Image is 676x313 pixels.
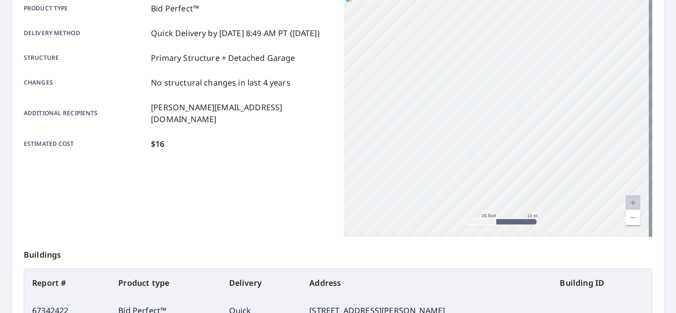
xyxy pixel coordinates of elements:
p: $16 [151,138,164,150]
th: Product type [110,269,221,297]
p: Quick Delivery by [DATE] 8:49 AM PT ([DATE]) [151,27,320,39]
p: No structural changes in last 4 years [151,77,290,89]
p: Buildings [24,237,652,268]
th: Report # [24,269,110,297]
th: Building ID [552,269,652,297]
p: Product type [24,2,147,14]
th: Delivery [221,269,302,297]
p: Estimated cost [24,138,147,150]
p: Changes [24,77,147,89]
p: [PERSON_NAME][EMAIL_ADDRESS][DOMAIN_NAME] [151,101,332,125]
p: Bid Perfect™ [151,2,199,14]
a: Current Level 20, Zoom Out [626,210,640,225]
th: Address [301,269,552,297]
p: Primary Structure + Detached Garage [151,52,295,64]
p: Structure [24,52,147,64]
p: Additional recipients [24,101,147,125]
a: Current Level 20, Zoom In Disabled [626,195,640,210]
p: Delivery method [24,27,147,39]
